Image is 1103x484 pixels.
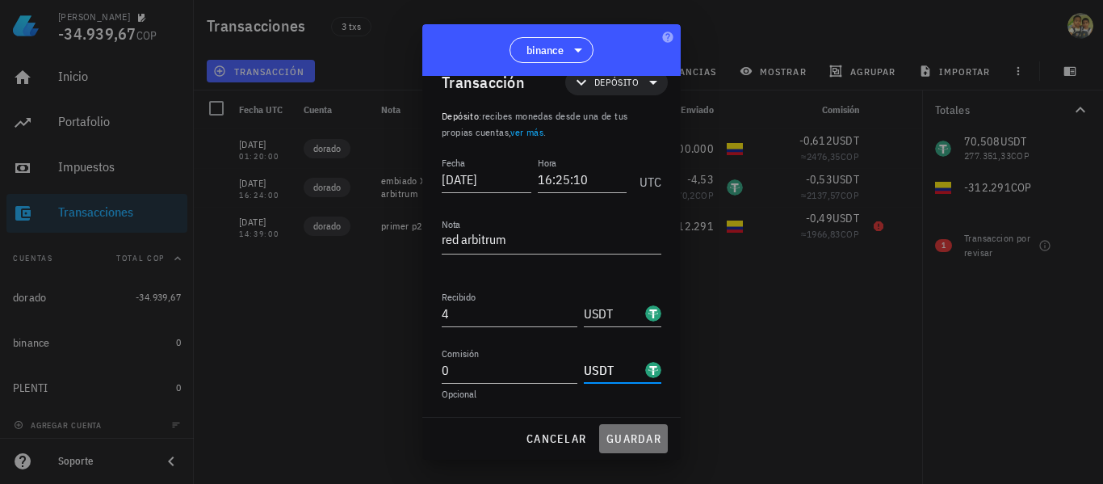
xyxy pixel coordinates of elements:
span: binance [526,42,564,58]
label: Fecha [442,157,465,169]
input: Moneda [584,357,642,383]
label: Hora [538,157,556,169]
p: : [442,108,661,141]
span: Depósito [594,74,639,90]
input: Moneda [584,301,642,326]
a: ver más [510,126,543,138]
label: Recibido [442,291,476,303]
label: Comisión [442,347,479,360]
div: UTC [633,157,661,197]
div: Transacción [442,69,525,95]
button: cancelar [519,424,593,453]
span: Depósito [442,110,479,122]
span: guardar [606,431,661,446]
div: USDT-icon [645,362,661,378]
span: cancelar [526,431,586,446]
span: recibes monedas desde una de tus propias cuentas, . [442,110,627,138]
div: Opcional [442,389,661,399]
div: USDT-icon [645,305,661,322]
button: guardar [599,424,668,453]
label: Nota [442,218,460,230]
